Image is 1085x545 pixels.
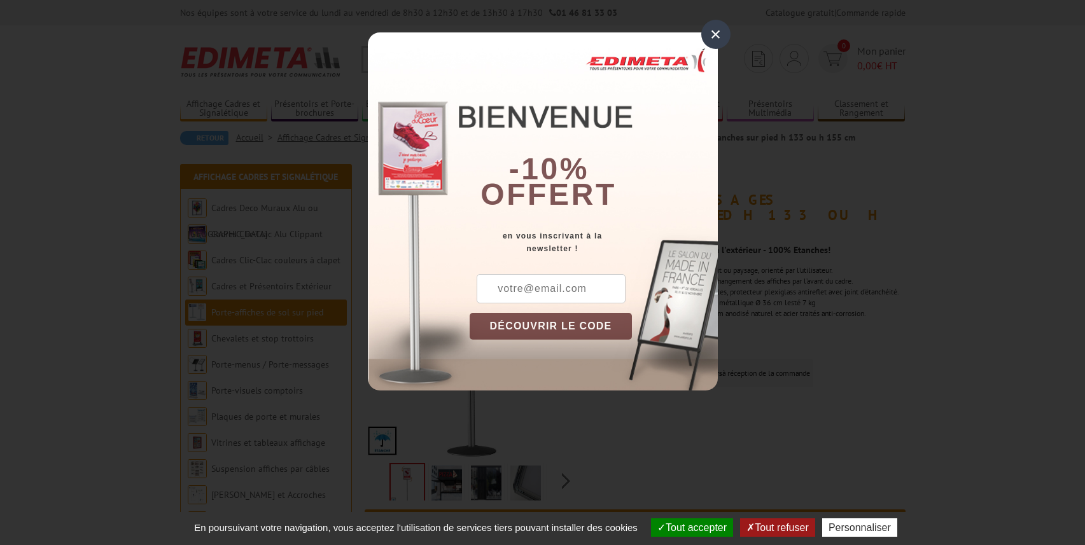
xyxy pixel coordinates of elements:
button: DÉCOUVRIR LE CODE [470,313,633,340]
span: En poursuivant votre navigation, vous acceptez l'utilisation de services tiers pouvant installer ... [188,522,644,533]
b: -10% [509,152,589,186]
font: offert [480,177,617,211]
div: en vous inscrivant à la newsletter ! [470,230,718,255]
div: × [701,20,731,49]
button: Tout accepter [651,518,733,537]
button: Personnaliser (fenêtre modale) [822,518,897,537]
button: Tout refuser [740,518,815,537]
input: votre@email.com [477,274,626,303]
